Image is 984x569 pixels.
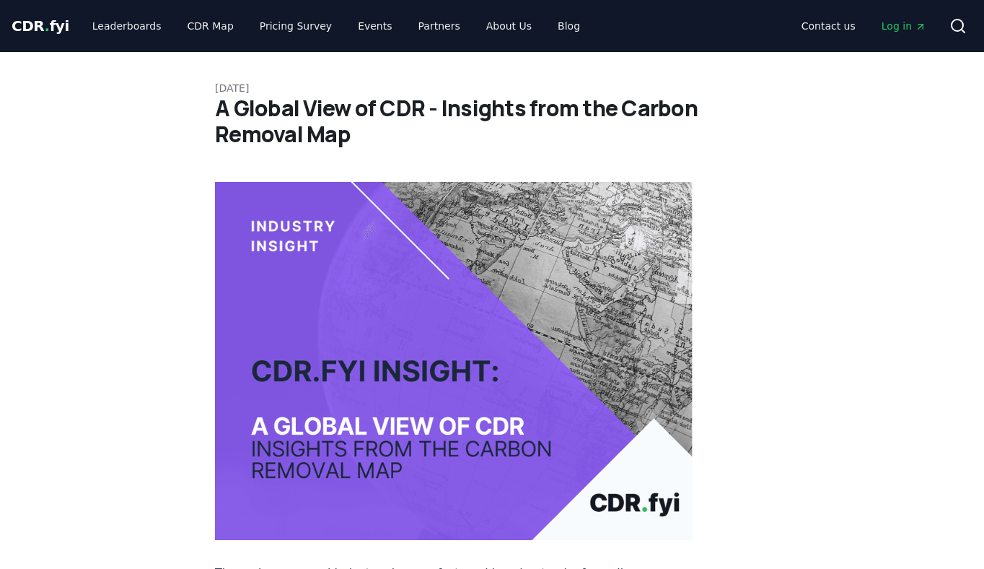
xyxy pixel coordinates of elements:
a: CDR.fyi [12,16,69,36]
nav: Main [790,13,938,39]
a: Pricing Survey [248,13,343,39]
p: [DATE] [215,81,769,95]
a: About Us [475,13,543,39]
a: Log in [870,13,938,39]
a: Events [346,13,403,39]
a: CDR Map [176,13,245,39]
h1: A Global View of CDR - Insights from the Carbon Removal Map [215,95,769,147]
span: CDR fyi [12,17,69,35]
span: . [45,17,50,35]
span: Log in [882,19,926,33]
a: Contact us [790,13,867,39]
a: Leaderboards [81,13,173,39]
a: Partners [407,13,472,39]
a: Blog [546,13,592,39]
nav: Main [81,13,592,39]
img: blog post image [215,182,693,540]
